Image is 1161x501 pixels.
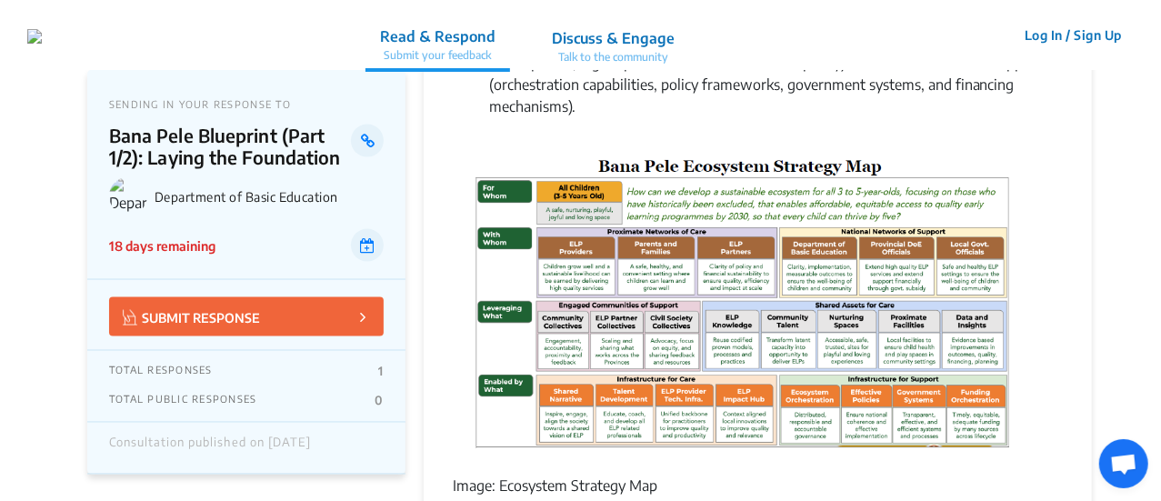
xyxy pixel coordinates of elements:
img: r3bhv9o7vttlwasn7lg2llmba4yf [27,29,42,44]
button: SUBMIT RESPONSE [109,297,384,336]
p: Department of Basic Education [155,189,384,205]
img: AD_4nXe6ekdfCtHvnfgfegZAXFaf_3AOc3eVR724Y-txvEQivzFcdYZrsN5SgLkfes97_w-qSJ2L3h8D3V8zZ6Ny377gUPDuH... [460,154,1027,461]
p: TOTAL PUBLIC RESPONSES [109,394,257,408]
li: Infrastructure for Care (shared narratives, talent development, digital platforms and innovation ... [489,30,1063,117]
p: 18 days remaining [109,236,215,256]
p: SENDING IN YOUR RESPONSE TO [109,98,384,110]
p: TOTAL RESPONSES [109,365,213,379]
p: Read & Respond [380,25,495,47]
p: Bana Pele Blueprint (Part 1/2): Laying the Foundation [109,125,352,168]
p: Submit your feedback [380,47,495,64]
p: Discuss & Engage [552,27,675,49]
div: Open chat [1099,439,1148,488]
p: 1 [378,365,383,379]
p: 0 [375,394,383,408]
figcaption: Image: Ecosystem Strategy Map [453,476,1063,497]
button: Log In / Sign Up [1013,21,1134,49]
div: Consultation published on [DATE] [109,436,311,460]
img: Department of Basic Education logo [109,177,147,215]
img: Vector.jpg [123,310,137,326]
p: SUBMIT RESPONSE [123,306,260,327]
p: Talk to the community [552,49,675,65]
